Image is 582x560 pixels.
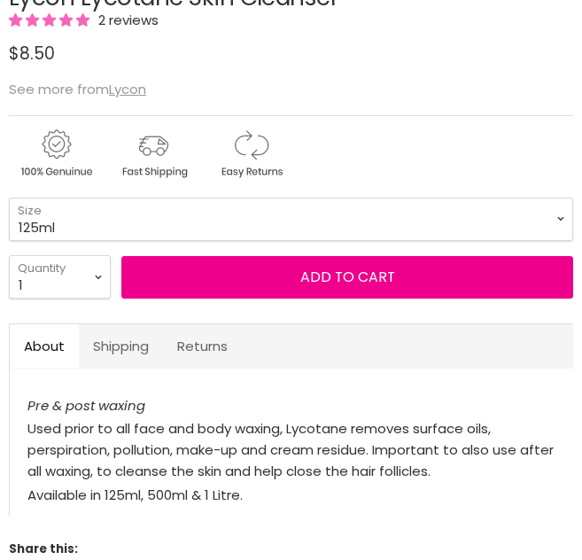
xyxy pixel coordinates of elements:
button: Add to cart [121,256,573,299]
span: $8.50 [9,42,55,66]
a: Shipping [79,324,163,368]
a: About [10,324,79,368]
p: Used prior to all face and body waxing, Lycotane removes surface oils, perspiration, pollution, m... [27,418,555,484]
div: Available in 125ml, 500ml & 1 Litre. [27,395,555,507]
span: Add to cart [300,267,395,287]
img: genuine.gif [9,127,103,181]
span: Share this: [9,541,78,557]
em: Pre & post waxing [27,396,145,415]
span: See more from [9,80,146,98]
a: Returns [163,324,242,368]
img: returns.gif [204,127,298,181]
a: Lycon [109,80,146,98]
span: 5.00 stars [9,11,93,29]
span: 2 reviews [93,11,159,29]
img: shipping.gif [106,127,200,181]
select: Quantity [9,255,111,299]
